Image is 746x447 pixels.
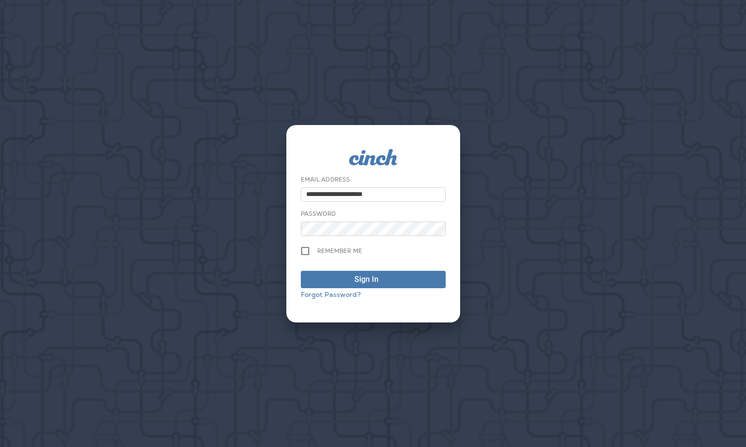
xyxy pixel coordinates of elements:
[301,290,361,299] a: Forgot Password?
[354,274,379,285] div: Sign In
[317,247,363,255] span: Remember me
[301,271,446,288] button: Sign In
[301,210,336,218] label: Password
[301,176,351,183] label: Email Address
